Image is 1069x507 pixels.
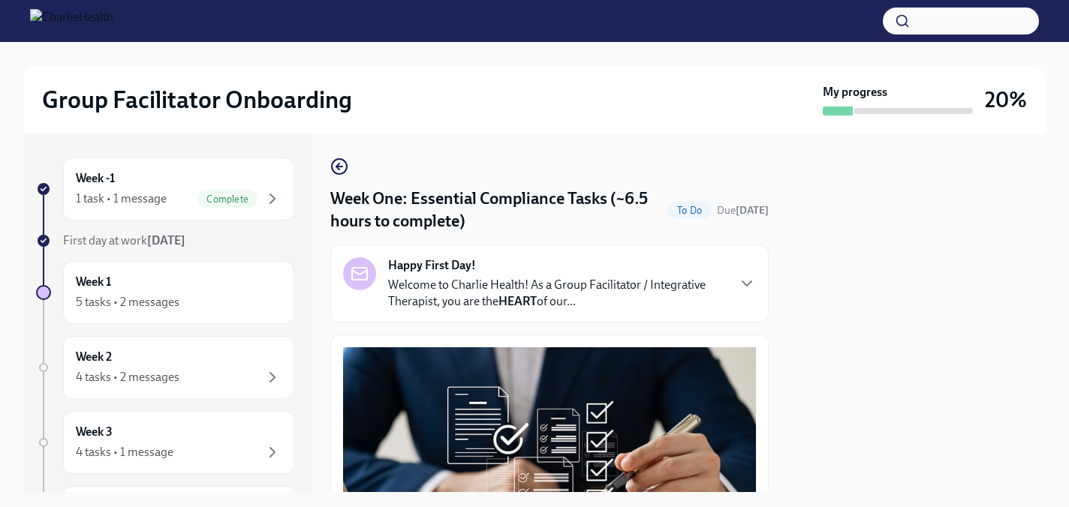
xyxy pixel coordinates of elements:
[76,274,111,290] h6: Week 1
[736,204,769,217] strong: [DATE]
[36,157,294,220] a: Week -11 task • 1 messageComplete
[985,86,1027,113] h3: 20%
[330,187,662,232] h4: Week One: Essential Compliance Tasks (~6.5 hours to complete)
[42,85,352,115] h2: Group Facilitator Onboarding
[76,349,112,365] h6: Week 2
[388,257,476,274] strong: Happy First Day!
[197,193,257,205] span: Complete
[76,424,113,440] h6: Week 3
[63,233,185,247] span: First day at work
[388,277,726,310] p: Welcome to Charlie Health! As a Group Facilitator / Integrative Therapist, you are the of our...
[30,9,113,33] img: CharlieHealth
[717,204,769,217] span: Due
[147,233,185,247] strong: [DATE]
[76,294,179,310] div: 5 tasks • 2 messages
[76,190,167,207] div: 1 task • 1 message
[76,444,173,460] div: 4 tasks • 1 message
[36,232,294,249] a: First day at work[DATE]
[36,411,294,474] a: Week 34 tasks • 1 message
[36,261,294,324] a: Week 15 tasks • 2 messages
[823,84,887,100] strong: My progress
[498,294,537,308] strong: HEART
[76,170,115,187] h6: Week -1
[76,369,179,385] div: 4 tasks • 2 messages
[668,205,711,216] span: To Do
[36,336,294,399] a: Week 24 tasks • 2 messages
[717,203,769,217] span: August 18th, 2025 10:00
